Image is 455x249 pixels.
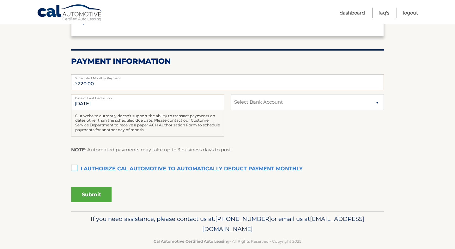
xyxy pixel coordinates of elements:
[71,163,384,175] label: I authorize cal automotive to automatically deduct payment monthly
[71,94,224,110] input: Payment Date
[154,239,229,244] strong: Cal Automotive Certified Auto Leasing
[71,74,384,79] label: Scheduled Monthly Payment
[71,110,224,137] div: Our website currently doesn't support the ability to transact payments on dates other than the sc...
[379,8,389,18] a: FAQ's
[75,238,380,245] p: - All Rights Reserved - Copyright 2025
[71,146,232,154] p: : Automated payments may take up to 3 business days to post.
[37,4,103,22] a: Cal Automotive
[202,215,364,233] span: [EMAIL_ADDRESS][DOMAIN_NAME]
[71,57,384,66] h2: Payment Information
[71,147,85,153] strong: NOTE
[86,14,119,26] span: 220.00
[71,187,112,202] button: Submit
[71,74,384,90] input: Payment Amount
[215,215,271,222] span: [PHONE_NUMBER]
[71,94,224,99] label: Date of First Deduction
[340,8,365,18] a: Dashboard
[73,76,79,90] span: $
[75,214,380,234] p: If you need assistance, please contact us at: or email us at
[403,8,418,18] a: Logout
